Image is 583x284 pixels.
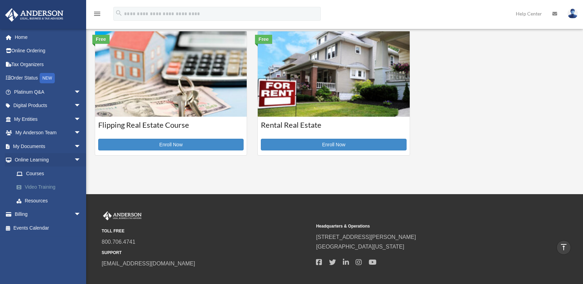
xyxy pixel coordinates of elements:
[5,126,91,140] a: My Anderson Teamarrow_drop_down
[567,9,578,19] img: User Pic
[316,234,416,240] a: [STREET_ADDRESS][PERSON_NAME]
[102,261,195,266] a: [EMAIL_ADDRESS][DOMAIN_NAME]
[102,239,135,245] a: 800.706.4741
[92,35,110,44] div: Free
[5,30,91,44] a: Home
[74,153,88,167] span: arrow_drop_down
[5,112,91,126] a: My Entitiesarrow_drop_down
[102,211,143,220] img: Anderson Advisors Platinum Portal
[10,194,91,208] a: Resources
[261,120,406,137] h3: Rental Real Estate
[316,244,404,250] a: [GEOGRAPHIC_DATA][US_STATE]
[5,221,91,235] a: Events Calendar
[98,120,244,137] h3: Flipping Real Estate Course
[5,208,91,221] a: Billingarrow_drop_down
[10,167,88,180] a: Courses
[40,73,55,83] div: NEW
[10,180,91,194] a: Video Training
[74,126,88,140] span: arrow_drop_down
[74,99,88,113] span: arrow_drop_down
[98,139,244,150] a: Enroll Now
[102,249,311,256] small: SUPPORT
[5,139,91,153] a: My Documentsarrow_drop_down
[74,112,88,126] span: arrow_drop_down
[5,71,91,85] a: Order StatusNEW
[255,35,272,44] div: Free
[261,139,406,150] a: Enroll Now
[5,99,91,113] a: Digital Productsarrow_drop_down
[5,44,91,58] a: Online Ordering
[556,240,571,255] a: vertical_align_top
[93,10,101,18] i: menu
[5,57,91,71] a: Tax Organizers
[74,208,88,222] span: arrow_drop_down
[115,9,123,17] i: search
[560,243,568,251] i: vertical_align_top
[74,139,88,154] span: arrow_drop_down
[3,8,65,22] img: Anderson Advisors Platinum Portal
[93,12,101,18] a: menu
[5,153,91,167] a: Online Learningarrow_drop_down
[102,228,311,235] small: TOLL FREE
[316,223,525,230] small: Headquarters & Operations
[74,85,88,99] span: arrow_drop_down
[5,85,91,99] a: Platinum Q&Aarrow_drop_down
